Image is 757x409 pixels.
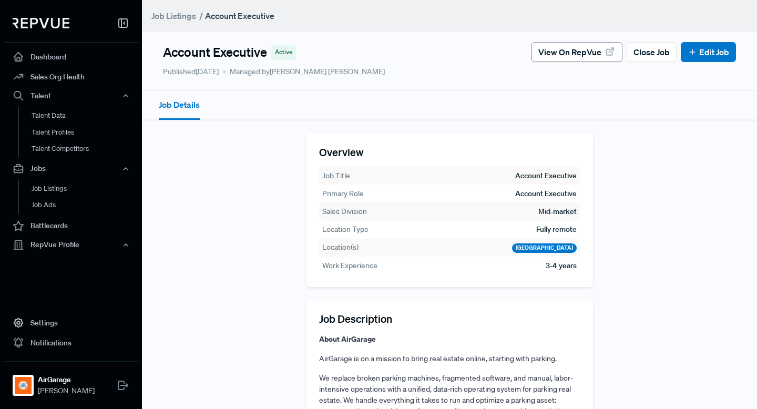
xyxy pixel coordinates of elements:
[18,197,152,213] a: Job Ads
[688,46,729,58] a: Edit Job
[4,361,138,401] a: AirGarageAirGarage[PERSON_NAME]
[322,188,364,200] th: Primary Role
[205,11,274,21] strong: Account Executive
[18,107,152,124] a: Talent Data
[319,334,376,344] strong: About AirGarage
[4,216,138,236] a: Battlecards
[159,91,200,120] button: Job Details
[515,170,577,182] td: Account Executive
[199,11,203,21] span: /
[4,87,138,105] button: Talent
[322,206,367,218] th: Sales Division
[322,241,359,253] th: Location(s)
[322,170,351,182] th: Job Title
[151,9,196,22] a: Job Listings
[681,42,736,62] button: Edit Job
[545,260,577,272] td: 3-4 years
[13,18,69,28] img: RepVue
[163,66,219,77] p: Published [DATE]
[322,223,369,236] th: Location Type
[319,146,580,158] h5: Overview
[275,47,292,57] span: Active
[4,313,138,333] a: Settings
[536,223,577,236] td: Fully remote
[4,67,138,87] a: Sales Org Health
[627,42,677,62] button: Close Job
[633,46,670,58] span: Close Job
[38,374,95,385] strong: AirGarage
[15,377,32,394] img: AirGarage
[538,206,577,218] td: Mid-market
[18,180,152,197] a: Job Listings
[319,354,557,363] span: AirGarage is on a mission to bring real estate online, starting with parking.
[538,46,601,58] span: View on RepVue
[319,312,580,325] h5: Job Description
[4,160,138,178] button: Jobs
[512,243,577,253] div: [GEOGRAPHIC_DATA]
[4,47,138,67] a: Dashboard
[18,124,152,141] a: Talent Profiles
[223,66,385,77] span: Managed by [PERSON_NAME] [PERSON_NAME]
[322,260,378,272] th: Work Experience
[163,45,267,60] h4: Account Executive
[18,140,152,157] a: Talent Competitors
[38,385,95,396] span: [PERSON_NAME]
[4,236,138,254] button: RepVue Profile
[4,333,138,353] a: Notifications
[515,188,577,200] td: Account Executive
[531,42,622,62] button: View on RepVue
